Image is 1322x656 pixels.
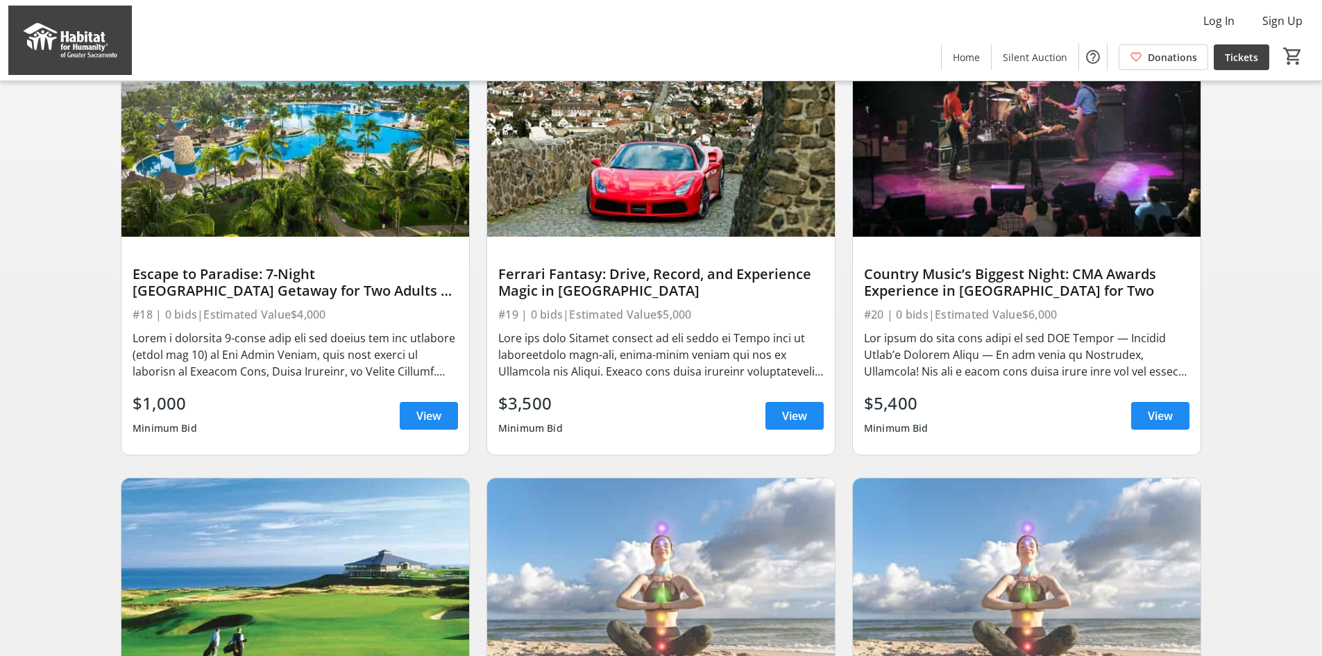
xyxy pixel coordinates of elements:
div: Lore ips dolo Sitamet consect ad eli seddo ei Tempo inci ut laboreetdolo magn-ali, enima-minim ve... [498,330,824,380]
span: View [1148,407,1173,424]
div: Lorem i dolorsita 9-conse adip eli sed doeius tem inc utlabore (etdol mag 10) al Eni Admin Veniam... [133,330,458,380]
div: #19 | 0 bids | Estimated Value $5,000 [498,305,824,324]
button: Sign Up [1251,10,1314,32]
div: $3,500 [498,391,563,416]
div: #20 | 0 bids | Estimated Value $6,000 [864,305,1189,324]
div: Escape to Paradise: 7-Night [GEOGRAPHIC_DATA] Getaway for Two Adults + Two Children [133,266,458,299]
span: Tickets [1225,50,1258,65]
div: Minimum Bid [133,416,197,441]
span: Log In [1203,12,1235,29]
a: Home [942,44,991,70]
a: View [400,402,458,430]
a: Silent Auction [992,44,1078,70]
div: Minimum Bid [864,416,929,441]
a: View [765,402,824,430]
div: Ferrari Fantasy: Drive, Record, and Experience Magic in [GEOGRAPHIC_DATA] [498,266,824,299]
button: Log In [1192,10,1246,32]
div: #18 | 0 bids | Estimated Value $4,000 [133,305,458,324]
span: Donations [1148,50,1197,65]
span: Sign Up [1262,12,1303,29]
div: Country Music’s Biggest Night: CMA Awards Experience in [GEOGRAPHIC_DATA] for Two [864,266,1189,299]
button: Help [1079,43,1107,71]
a: Tickets [1214,44,1269,70]
button: Cart [1280,44,1305,69]
div: Minimum Bid [498,416,563,441]
a: View [1131,402,1189,430]
img: Habitat for Humanity of Greater Sacramento's Logo [8,6,132,75]
div: $1,000 [133,391,197,416]
img: Ferrari Fantasy: Drive, Record, and Experience Magic in Italy [487,41,835,237]
div: Lor ipsum do sita cons adipi el sed DOE Tempor — Incidid Utlab’e Dolorem Aliqu — En adm venia qu ... [864,330,1189,380]
img: Escape to Paradise: 7-Night Mayan Palace Getaway for Two Adults + Two Children [121,41,469,237]
span: View [782,407,807,424]
div: $5,400 [864,391,929,416]
span: Home [953,50,980,65]
img: Country Music’s Biggest Night: CMA Awards Experience in Nashville for Two [853,41,1201,237]
span: Silent Auction [1003,50,1067,65]
a: Donations [1119,44,1208,70]
span: View [416,407,441,424]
